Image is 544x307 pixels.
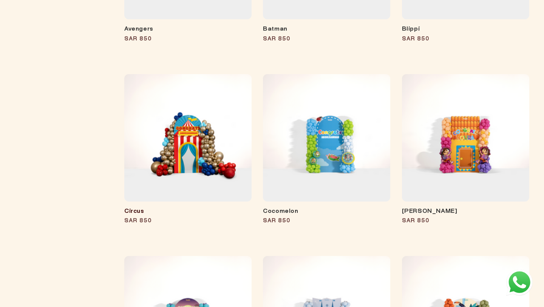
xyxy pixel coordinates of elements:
[124,26,252,33] a: Avengers
[124,208,252,216] a: Circus
[402,26,529,33] a: Blippi
[263,26,390,33] a: Batman
[263,208,390,216] a: Cocomelon
[402,208,529,216] a: [PERSON_NAME]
